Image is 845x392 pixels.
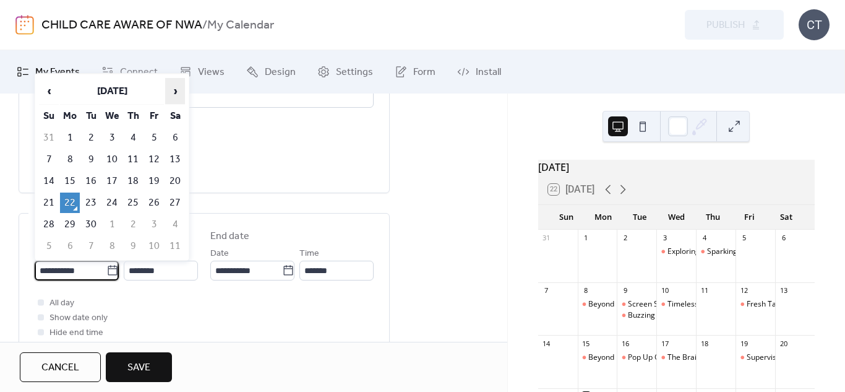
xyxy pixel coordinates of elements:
[165,236,185,256] td: 11
[779,286,788,295] div: 13
[165,193,185,213] td: 27
[102,106,122,126] th: We
[747,352,787,363] div: Supervision
[617,310,656,321] div: Buzzing with Purpose: Helping Pollinators Thrive in Early Childhood Spaces
[144,106,164,126] th: Fr
[102,171,122,191] td: 17
[102,149,122,170] td: 10
[667,246,758,257] div: Exploring Light & Shadows
[60,78,164,105] th: [DATE]
[656,246,696,257] div: Exploring Light & Shadows
[736,299,775,310] div: Fresh Talk Fridays: Early Childhood Perspectives
[700,339,709,348] div: 18
[49,296,74,311] span: All day
[144,193,164,213] td: 26
[542,339,551,348] div: 14
[202,14,207,37] b: /
[585,205,621,230] div: Mon
[60,236,80,256] td: 6
[106,352,172,382] button: Save
[198,65,225,80] span: Views
[799,9,830,40] div: CT
[81,193,101,213] td: 23
[60,171,80,191] td: 15
[102,128,122,148] td: 3
[578,352,617,363] div: Beyond Behavior Management Part 2
[542,233,551,243] div: 31
[768,205,805,230] div: Sat
[739,286,748,295] div: 12
[81,106,101,126] th: Tu
[385,55,445,89] a: Form
[656,299,696,310] div: Timeless Tales: The Magic and Meaning of Fairy Tales in Early Childhood Session 1
[739,339,748,348] div: 19
[60,128,80,148] td: 1
[237,55,305,89] a: Design
[696,246,736,257] div: Sparking Curiosity: Meaningful Provocations for Young Learners Session 1
[166,79,184,103] span: ›
[695,205,731,230] div: Thu
[7,55,89,89] a: My Events
[617,352,656,363] div: Pop Up Outdoor Experiences
[123,149,143,170] td: 11
[123,236,143,256] td: 9
[581,286,591,295] div: 8
[102,193,122,213] td: 24
[581,233,591,243] div: 1
[144,128,164,148] td: 5
[578,299,617,310] div: Beyond Behavior Management Part 1
[736,352,775,363] div: Supervision
[265,65,296,80] span: Design
[165,171,185,191] td: 20
[81,149,101,170] td: 9
[779,233,788,243] div: 6
[144,236,164,256] td: 10
[448,55,510,89] a: Install
[60,106,80,126] th: Mo
[413,65,435,80] span: Form
[588,352,718,363] div: Beyond Behavior Management Part 2
[620,339,630,348] div: 16
[548,205,585,230] div: Sun
[620,233,630,243] div: 2
[39,193,59,213] td: 21
[165,106,185,126] th: Sa
[656,352,696,363] div: The Brain Series: Music & the Brain
[207,14,274,37] b: My Calendar
[700,233,709,243] div: 4
[144,149,164,170] td: 12
[667,352,789,363] div: The Brain Series: Music & the Brain
[39,171,59,191] td: 14
[170,55,234,89] a: Views
[210,229,249,244] div: End date
[40,79,58,103] span: ‹
[658,205,695,230] div: Wed
[660,339,669,348] div: 17
[144,171,164,191] td: 19
[123,214,143,235] td: 2
[123,171,143,191] td: 18
[60,193,80,213] td: 22
[123,193,143,213] td: 25
[660,286,669,295] div: 10
[41,360,79,375] span: Cancel
[581,339,591,348] div: 15
[39,106,59,126] th: Su
[39,214,59,235] td: 28
[299,246,319,261] span: Time
[210,246,229,261] span: Date
[779,339,788,348] div: 20
[60,214,80,235] td: 29
[49,326,103,341] span: Hide end time
[92,55,167,89] a: Connect
[123,128,143,148] td: 4
[41,14,202,37] a: CHILD CARE AWARE OF NWA
[700,286,709,295] div: 11
[621,205,658,230] div: Tue
[20,352,101,382] button: Cancel
[308,55,382,89] a: Settings
[15,15,34,35] img: logo
[127,360,150,375] span: Save
[144,214,164,235] td: 3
